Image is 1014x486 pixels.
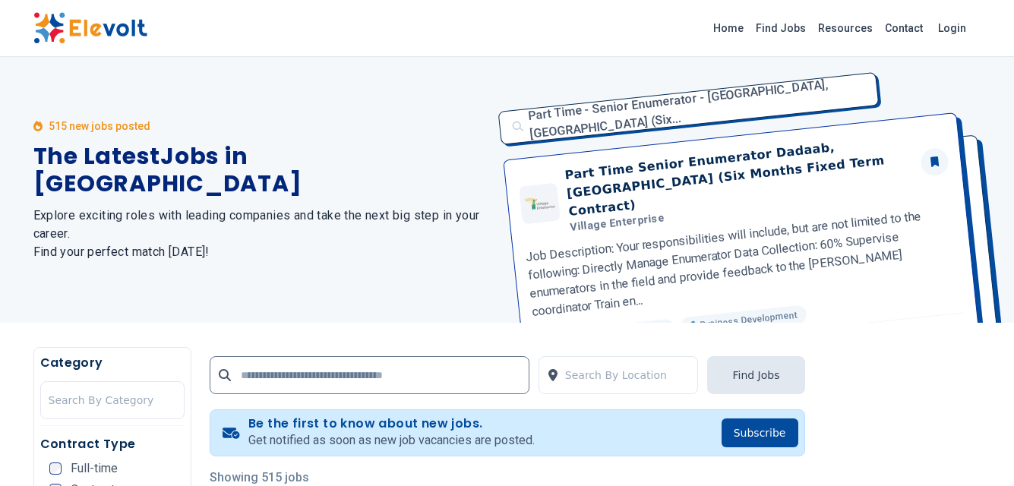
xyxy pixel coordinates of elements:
button: Subscribe [722,418,798,447]
h2: Explore exciting roles with leading companies and take the next big step in your career. Find you... [33,207,489,261]
img: Elevolt [33,12,147,44]
h5: Category [40,354,185,372]
input: Full-time [49,462,62,475]
h1: The Latest Jobs in [GEOGRAPHIC_DATA] [33,143,489,197]
p: Get notified as soon as new job vacancies are posted. [248,431,535,450]
a: Contact [879,16,929,40]
span: Full-time [71,462,118,475]
a: Home [707,16,750,40]
a: Find Jobs [750,16,812,40]
a: Resources [812,16,879,40]
p: 515 new jobs posted [49,118,150,134]
h5: Contract Type [40,435,185,453]
a: Login [929,13,975,43]
button: Find Jobs [707,356,804,394]
h4: Be the first to know about new jobs. [248,416,535,431]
